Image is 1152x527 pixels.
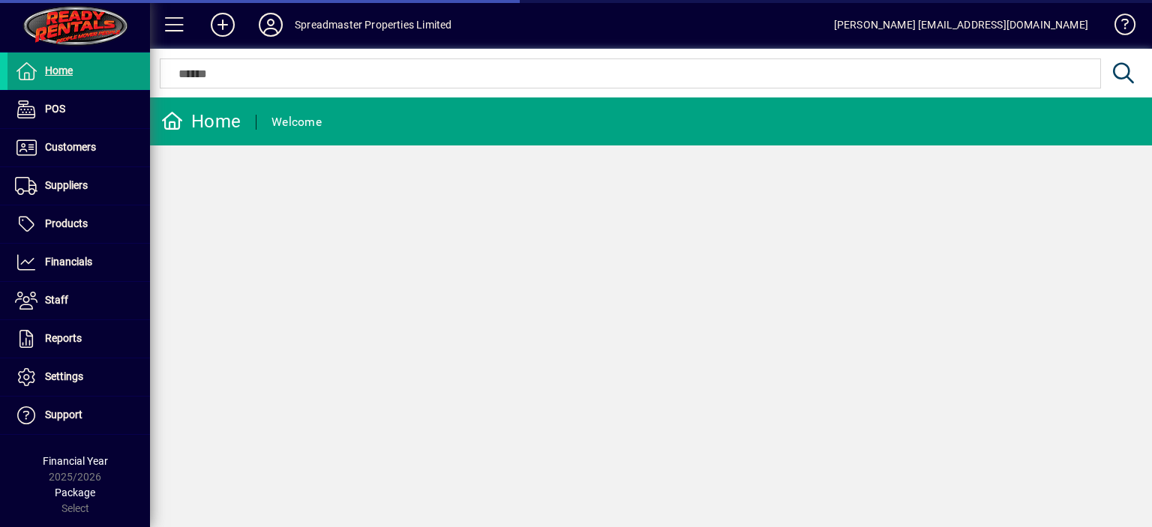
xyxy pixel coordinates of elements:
[199,11,247,38] button: Add
[45,217,88,229] span: Products
[247,11,295,38] button: Profile
[7,129,150,166] a: Customers
[7,397,150,434] a: Support
[55,487,95,499] span: Package
[7,91,150,128] a: POS
[43,455,108,467] span: Financial Year
[271,110,322,134] div: Welcome
[7,320,150,358] a: Reports
[45,256,92,268] span: Financials
[7,167,150,205] a: Suppliers
[161,109,241,133] div: Home
[45,103,65,115] span: POS
[7,358,150,396] a: Settings
[7,205,150,243] a: Products
[45,141,96,153] span: Customers
[45,409,82,421] span: Support
[1103,3,1133,52] a: Knowledge Base
[834,13,1088,37] div: [PERSON_NAME] [EMAIL_ADDRESS][DOMAIN_NAME]
[7,244,150,281] a: Financials
[7,282,150,319] a: Staff
[45,294,68,306] span: Staff
[295,13,451,37] div: Spreadmaster Properties Limited
[45,370,83,382] span: Settings
[45,179,88,191] span: Suppliers
[45,332,82,344] span: Reports
[45,64,73,76] span: Home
